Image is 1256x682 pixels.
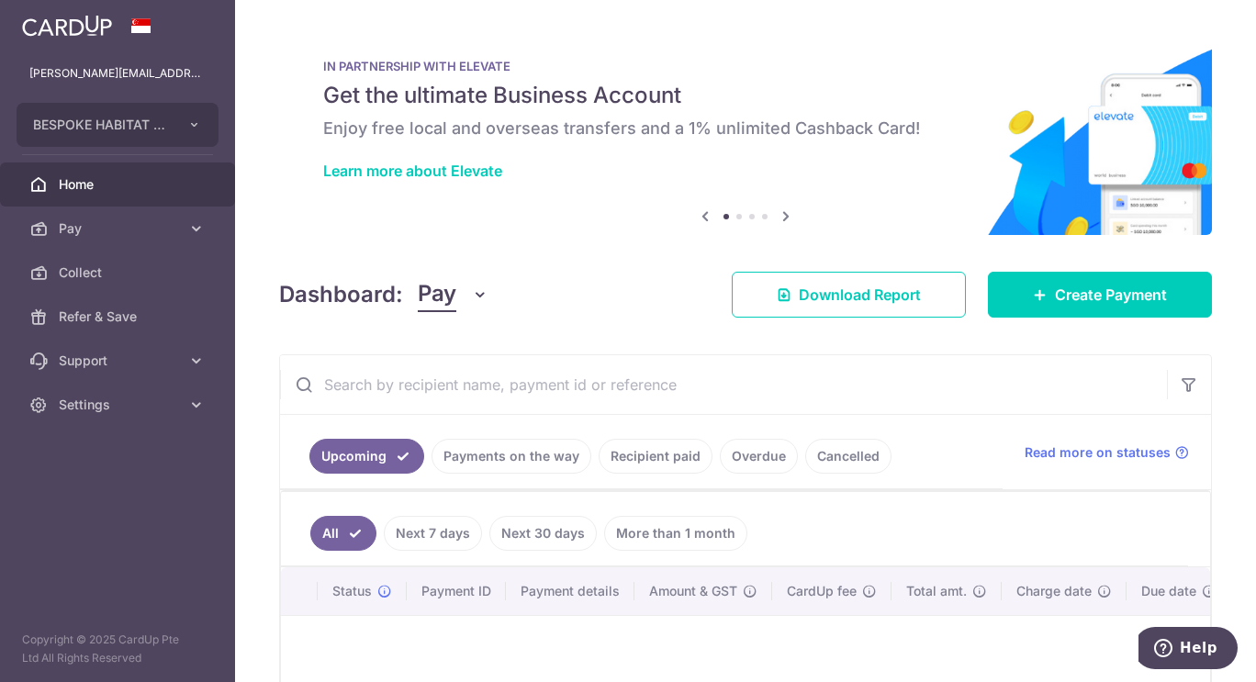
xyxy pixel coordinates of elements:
a: Recipient paid [599,439,712,474]
button: Pay [418,277,488,312]
span: Status [332,582,372,600]
span: Support [59,352,180,370]
a: More than 1 month [604,516,747,551]
span: Settings [59,396,180,414]
span: Create Payment [1055,284,1167,306]
span: Collect [59,263,180,282]
p: IN PARTNERSHIP WITH ELEVATE [323,59,1168,73]
a: Next 7 days [384,516,482,551]
th: Payment details [506,567,634,615]
p: [PERSON_NAME][EMAIL_ADDRESS][DOMAIN_NAME] [29,64,206,83]
span: Read more on statuses [1025,443,1171,462]
h6: Enjoy free local and overseas transfers and a 1% unlimited Cashback Card! [323,117,1168,140]
h4: Dashboard: [279,278,403,311]
h5: Get the ultimate Business Account [323,81,1168,110]
span: Home [59,175,180,194]
span: CardUp fee [787,582,857,600]
span: Download Report [799,284,921,306]
span: Charge date [1016,582,1092,600]
a: Payments on the way [432,439,591,474]
a: Read more on statuses [1025,443,1189,462]
span: Due date [1141,582,1196,600]
a: Learn more about Elevate [323,162,502,180]
span: Total amt. [906,582,967,600]
a: Upcoming [309,439,424,474]
span: BESPOKE HABITAT B43LE PTE. LTD. [33,116,169,134]
span: Pay [59,219,180,238]
img: Renovation banner [279,29,1212,235]
a: Download Report [732,272,966,318]
span: Amount & GST [649,582,737,600]
a: Overdue [720,439,798,474]
a: Create Payment [988,272,1212,318]
span: Pay [418,277,456,312]
img: CardUp [22,15,112,37]
a: All [310,516,376,551]
th: Payment ID [407,567,506,615]
button: BESPOKE HABITAT B43LE PTE. LTD. [17,103,219,147]
a: Next 30 days [489,516,597,551]
span: Refer & Save [59,307,180,326]
iframe: Opens a widget where you can find more information [1138,627,1238,673]
a: Cancelled [805,439,892,474]
input: Search by recipient name, payment id or reference [280,355,1167,414]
